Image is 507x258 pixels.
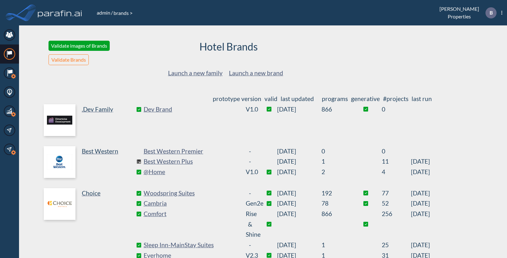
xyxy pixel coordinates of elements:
[82,188,101,199] p: Choice
[322,156,350,167] sapn: 1
[136,159,141,164] img: comingSoon
[277,198,322,209] span: [DATE]
[144,104,239,115] a: Dev Brand
[246,167,254,177] div: v1.0
[382,156,411,167] sapn: 11
[82,104,113,115] p: .Dev Family
[277,188,322,199] span: [DATE]
[44,188,75,220] img: logo
[144,188,239,199] a: Woodspring Suites
[144,146,239,157] a: Best Western Premier
[382,209,411,240] sapn: 256
[199,41,258,53] h2: Hotel Brands
[44,146,139,178] a: Best Western
[277,146,322,157] span: [DATE]
[144,156,239,167] a: Best Western Plus
[322,209,350,240] sapn: 866
[246,240,254,250] div: -
[144,240,239,250] a: Sleep Inn-MainStay Suites
[44,146,75,178] img: logo
[277,156,322,167] span: [DATE]
[213,95,261,102] span: prototype version
[82,146,118,157] p: Best Western
[144,198,239,209] a: Cambria
[49,41,110,51] button: Validate images of Brands
[411,167,430,177] span: [DATE]
[96,10,111,16] a: admin
[322,188,350,199] sapn: 192
[246,188,254,199] div: -
[96,9,113,17] li: /
[322,198,350,209] sapn: 78
[281,95,314,102] span: last updated
[351,95,380,102] span: generative
[113,10,133,16] span: brands >
[382,167,411,177] sapn: 4
[411,198,430,209] span: [DATE]
[430,7,502,18] div: [PERSON_NAME] Properties
[277,240,322,250] span: [DATE]
[382,240,411,250] sapn: 25
[322,95,348,102] span: programs
[49,54,89,65] button: Validate Brands
[229,69,283,77] a: Launch a new brand
[382,198,411,209] sapn: 52
[411,209,430,240] span: [DATE]
[322,146,350,157] sapn: 0
[382,104,411,115] sapn: 0
[322,167,350,177] sapn: 2
[246,209,254,240] div: Rise & Shine
[411,188,430,199] span: [DATE]
[383,95,408,102] span: #projects
[411,240,430,250] span: [DATE]
[36,6,83,19] img: logo
[382,146,411,157] sapn: 0
[412,95,432,102] span: last run
[44,104,139,136] a: .Dev Family
[322,240,350,250] sapn: 1
[246,104,254,115] div: v1.0
[44,104,75,136] img: logo
[382,188,411,199] sapn: 77
[168,69,223,77] a: Launch a new family
[246,146,254,157] div: -
[264,95,277,102] span: valid
[322,104,350,115] sapn: 866
[277,167,322,177] span: [DATE]
[144,209,239,240] a: Comfort
[246,198,254,209] div: Gen2e
[411,156,430,167] span: [DATE]
[246,156,254,167] div: -
[277,209,322,240] span: [DATE]
[144,167,239,177] a: @Home
[277,104,322,115] span: [DATE]
[489,10,492,16] p: B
